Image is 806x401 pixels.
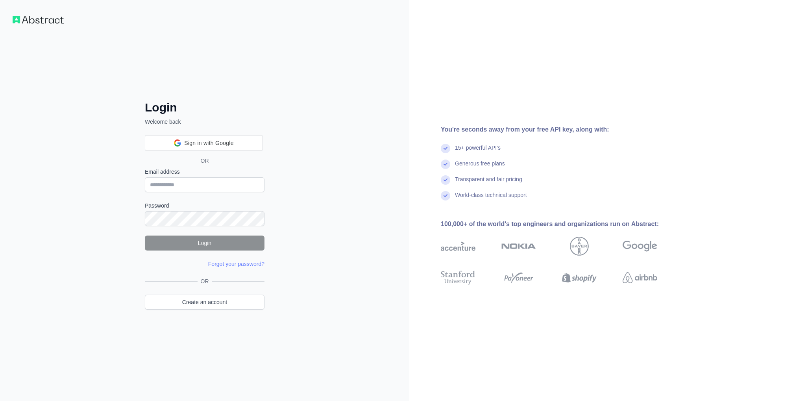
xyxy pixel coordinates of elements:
[562,269,597,286] img: shopify
[441,237,475,256] img: accenture
[501,237,536,256] img: nokia
[570,237,589,256] img: bayer
[145,202,264,210] label: Password
[441,191,450,200] img: check mark
[455,160,505,175] div: Generous free plans
[145,295,264,310] a: Create an account
[623,269,657,286] img: airbnb
[501,269,536,286] img: payoneer
[145,236,264,251] button: Login
[198,277,212,285] span: OR
[441,175,450,185] img: check mark
[13,16,64,24] img: Workflow
[145,100,264,115] h2: Login
[441,269,475,286] img: stanford university
[145,135,263,151] div: Sign in with Google
[208,261,264,267] a: Forgot your password?
[441,144,450,153] img: check mark
[441,219,682,229] div: 100,000+ of the world's top engineers and organizations run on Abstract:
[145,168,264,176] label: Email address
[194,157,215,165] span: OR
[441,160,450,169] img: check mark
[623,237,657,256] img: google
[455,144,501,160] div: 15+ powerful API's
[455,175,522,191] div: Transparent and fair pricing
[145,118,264,126] p: Welcome back
[441,125,682,134] div: You're seconds away from your free API key, along with:
[184,139,233,147] span: Sign in with Google
[455,191,527,207] div: World-class technical support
